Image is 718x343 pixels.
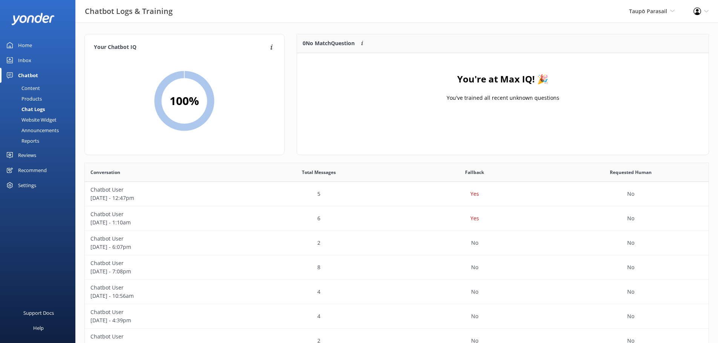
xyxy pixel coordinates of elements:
span: Total Messages [302,169,336,176]
p: No [471,312,478,320]
h4: You're at Max IQ! 🎉 [457,72,548,86]
p: No [627,263,634,271]
p: 8 [317,263,320,271]
p: Chatbot User [90,332,235,341]
div: row [85,231,709,255]
div: Website Widget [5,114,57,125]
p: Chatbot User [90,235,235,243]
div: Chat Logs [5,104,45,114]
div: row [85,182,709,206]
p: No [471,239,478,247]
div: row [85,255,709,280]
div: Settings [18,178,36,193]
p: 4 [317,312,320,320]
p: [DATE] - 7:08pm [90,267,235,276]
p: 5 [317,190,320,198]
a: Content [5,83,75,93]
p: No [471,263,478,271]
div: grid [297,53,709,128]
div: Recommend [18,163,47,178]
p: [DATE] - 12:47pm [90,194,235,202]
div: row [85,280,709,304]
span: Taupō Parasail [629,8,667,15]
p: No [627,239,634,247]
h4: Your Chatbot IQ [94,43,268,52]
p: [DATE] - 1:10am [90,218,235,227]
p: No [627,214,634,223]
p: Yes [470,214,479,223]
a: Products [5,93,75,104]
p: 0 No Match Question [303,39,355,47]
div: Inbox [18,53,31,68]
p: You've trained all recent unknown questions [446,94,559,102]
p: Chatbot User [90,284,235,292]
p: 4 [317,288,320,296]
p: [DATE] - 4:39pm [90,316,235,325]
div: Content [5,83,40,93]
a: Reports [5,136,75,146]
a: Chat Logs [5,104,75,114]
span: Fallback [465,169,484,176]
div: row [85,206,709,231]
a: Announcements [5,125,75,136]
span: Conversation [90,169,120,176]
a: Website Widget [5,114,75,125]
img: yonder-white-logo.png [11,13,55,25]
p: Chatbot User [90,259,235,267]
p: No [627,312,634,320]
p: Yes [470,190,479,198]
div: Announcements [5,125,59,136]
p: No [471,288,478,296]
div: Help [33,320,44,335]
p: 6 [317,214,320,223]
h2: 100 % [170,92,199,110]
p: No [627,190,634,198]
p: 2 [317,239,320,247]
div: row [85,304,709,329]
div: Home [18,38,32,53]
p: Chatbot User [90,186,235,194]
p: Chatbot User [90,210,235,218]
div: Products [5,93,42,104]
p: Chatbot User [90,308,235,316]
h3: Chatbot Logs & Training [85,5,173,17]
div: Reviews [18,148,36,163]
div: Reports [5,136,39,146]
span: Requested Human [610,169,652,176]
div: Support Docs [23,305,54,320]
div: Chatbot [18,68,38,83]
p: [DATE] - 10:56am [90,292,235,300]
p: [DATE] - 6:07pm [90,243,235,251]
p: No [627,288,634,296]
